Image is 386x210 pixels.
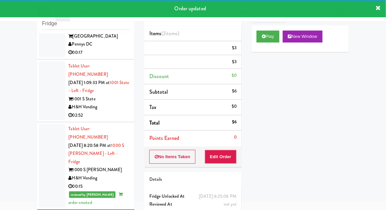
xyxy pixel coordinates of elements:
[149,88,168,96] span: Subtotal
[166,30,178,37] ng-pluralize: items
[149,200,237,209] div: Reviewed At
[69,95,129,103] div: 1001 S State
[149,175,237,184] div: Details
[69,126,108,140] a: Tablet User· [PHONE_NUMBER]
[69,79,110,86] span: [DATE] 1:09:33 PM at
[232,118,237,126] div: $6
[69,63,108,77] span: · [PHONE_NUMBER]
[69,32,129,41] div: [GEOGRAPHIC_DATA]
[161,30,179,37] span: (2 )
[149,134,179,142] span: Points Earned
[69,191,123,206] span: order created
[149,119,160,127] span: Total
[234,133,237,142] div: 0
[149,72,169,80] span: Discount
[232,87,237,95] div: $6
[205,150,237,164] button: Edit Order
[224,201,237,207] span: not yet
[149,150,196,164] button: No Items Taken
[199,192,237,201] div: [DATE] 8:25:08 PM
[149,192,237,201] div: Fridge Unlocked At
[69,63,108,77] a: Tablet User· [PHONE_NUMBER]
[69,49,129,57] div: 00:17
[175,5,206,12] span: Order updated
[37,122,134,210] li: Tablet User· [PHONE_NUMBER][DATE] 8:20:58 PM at1000 S [PERSON_NAME] - Left - Fridge1000 S [PERSON...
[69,166,129,174] div: 1000 S [PERSON_NAME]
[69,111,129,120] div: 02:52
[69,103,129,111] div: H&H Vending
[232,102,237,111] div: $0
[149,103,156,111] span: Tax
[257,31,279,43] button: Play
[232,58,237,66] div: $3
[283,31,323,43] button: New Window
[232,71,237,80] div: $0
[69,142,124,165] a: 1000 S [PERSON_NAME] - Left - Fridge
[69,191,116,198] span: reviewed by [PERSON_NAME]
[42,18,129,30] input: Search vision orders
[69,142,111,149] span: [DATE] 8:20:58 PM at
[69,182,129,191] div: 00:15
[69,174,129,182] div: H&H Vending
[69,40,129,49] div: Pennys DC
[232,44,237,52] div: $3
[149,30,179,37] span: Items
[37,59,134,122] li: Tablet User· [PHONE_NUMBER][DATE] 1:09:33 PM at1001 State - Left - Fridge1001 S StateH&H Vending0...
